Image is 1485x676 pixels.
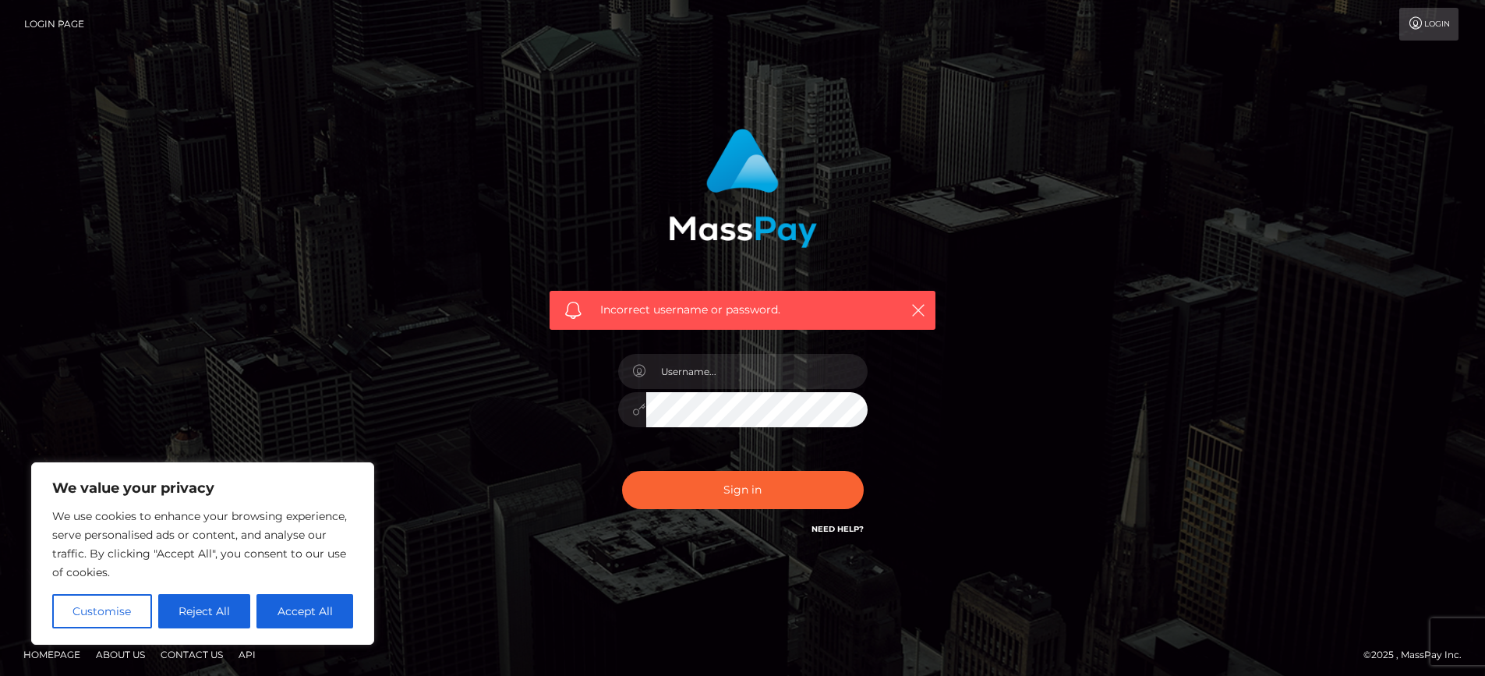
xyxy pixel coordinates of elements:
div: © 2025 , MassPay Inc. [1363,646,1473,664]
a: API [232,642,262,667]
img: MassPay Login [669,129,817,248]
a: Homepage [17,642,87,667]
a: Login Page [24,8,84,41]
button: Customise [52,594,152,628]
input: Username... [646,354,868,389]
a: Need Help? [811,524,864,534]
a: Login [1399,8,1458,41]
button: Reject All [158,594,251,628]
span: Incorrect username or password. [600,302,885,318]
a: About Us [90,642,151,667]
button: Accept All [256,594,353,628]
a: Contact Us [154,642,229,667]
button: Sign in [622,471,864,509]
p: We use cookies to enhance your browsing experience, serve personalised ads or content, and analys... [52,507,353,582]
p: We value your privacy [52,479,353,497]
div: We value your privacy [31,462,374,645]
